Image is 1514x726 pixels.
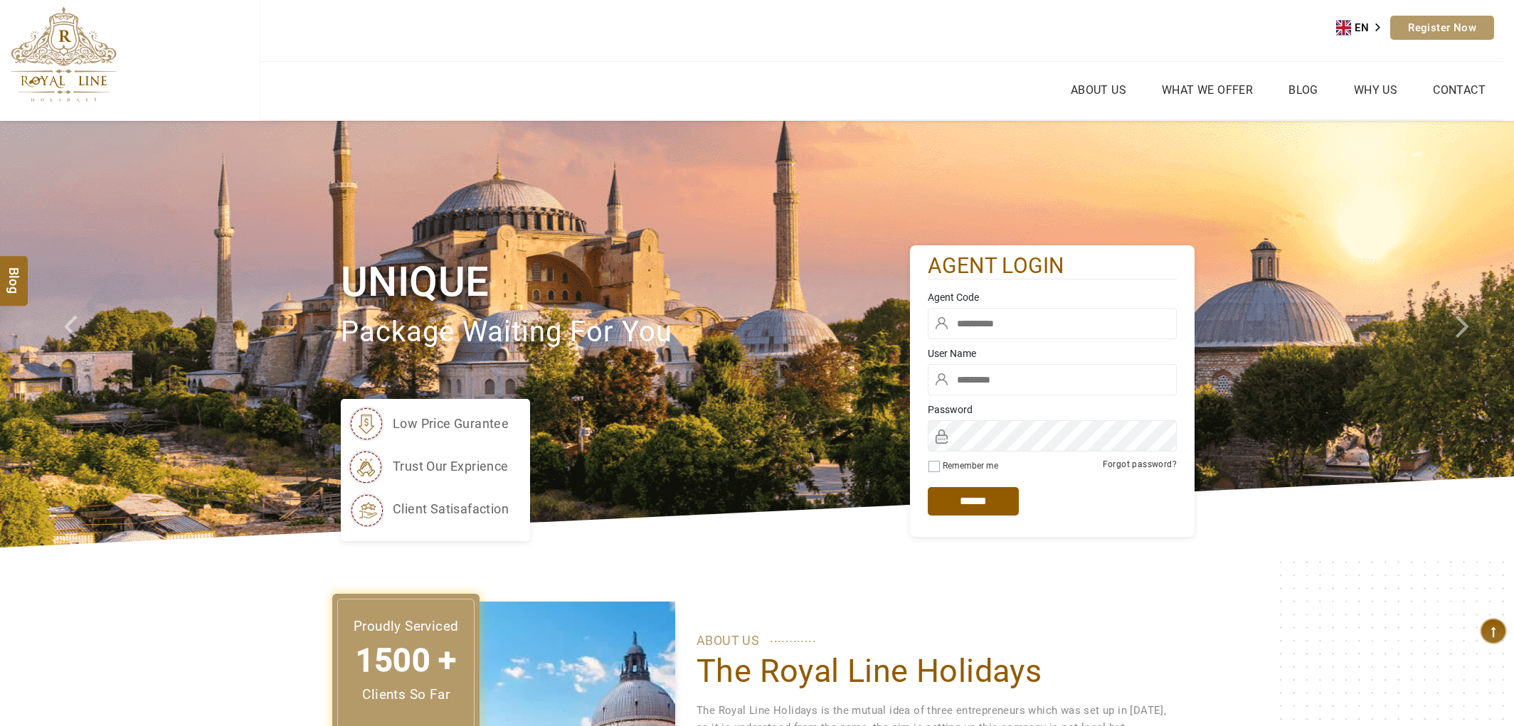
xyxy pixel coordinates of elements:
a: Forgot password? [1103,459,1177,469]
a: Why Us [1350,80,1401,100]
span: Blog [5,267,23,279]
li: client satisafaction [348,491,509,527]
img: The Royal Line Holidays [11,6,117,102]
a: EN [1336,17,1390,38]
li: low price gurantee [348,406,509,442]
label: Agent Code [928,290,1177,304]
h1: Unique [341,255,910,309]
aside: Language selected: English [1336,17,1390,38]
a: Check next image [1439,121,1514,548]
label: Password [928,402,1177,417]
h2: agent login [928,252,1177,280]
a: Blog [1285,80,1322,100]
a: Check next prev [46,121,121,548]
p: ABOUT US [697,630,1173,651]
a: Register Now [1390,16,1494,40]
label: Remember me [943,461,998,471]
li: trust our exprience [348,449,509,484]
a: About Us [1067,80,1130,100]
p: package waiting for you [341,309,910,356]
label: User Name [928,346,1177,361]
span: ............ [770,627,816,648]
a: What we Offer [1158,80,1256,100]
h1: The Royal Line Holidays [697,651,1173,691]
div: Language [1336,17,1390,38]
a: Contact [1429,80,1489,100]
